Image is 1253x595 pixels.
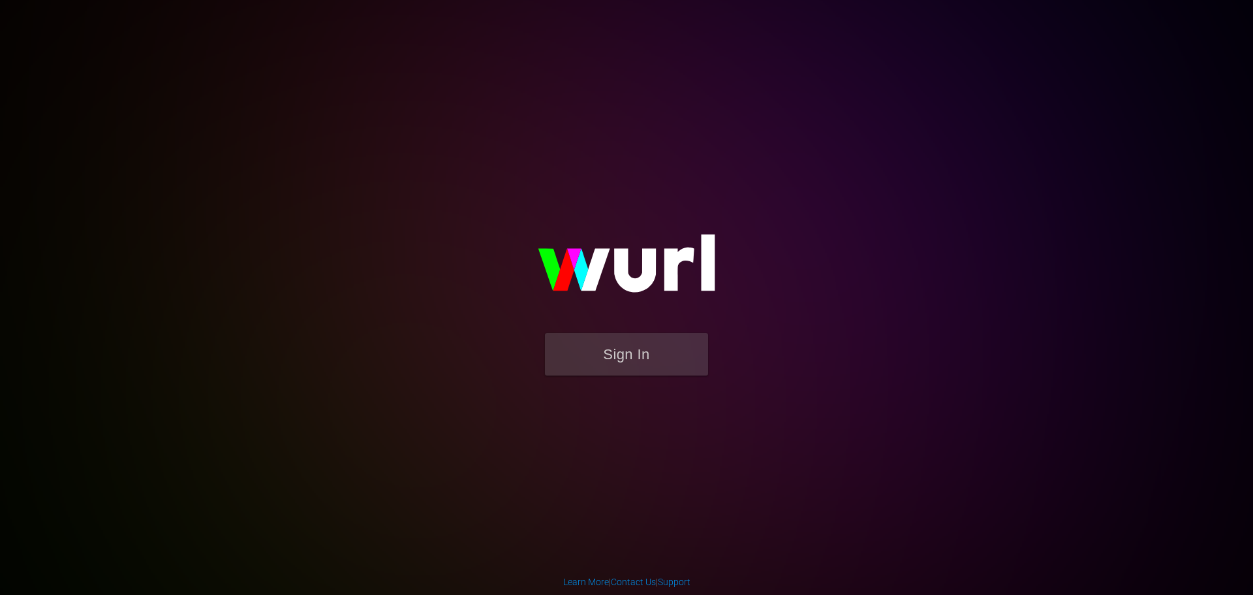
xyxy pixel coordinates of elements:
img: wurl-logo-on-black-223613ac3d8ba8fe6dc639794a292ebdb59501304c7dfd60c99c58986ef67473.svg [496,206,757,333]
a: Learn More [563,577,609,587]
a: Contact Us [611,577,656,587]
button: Sign In [545,333,708,376]
div: | | [563,575,690,588]
a: Support [658,577,690,587]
